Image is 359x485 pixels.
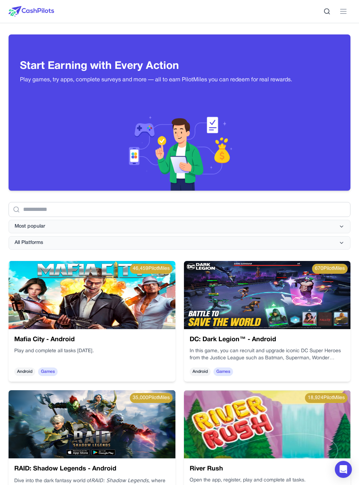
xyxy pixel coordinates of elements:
span: Android [14,367,35,376]
img: River Rush [184,390,351,458]
h3: Start Earning with Every Action [20,60,292,73]
div: Play and complete all tasks [DATE]. [14,348,170,362]
span: All Platforms [15,239,43,246]
img: RAID: Shadow Legends - Android [9,390,175,458]
img: CashPilots Logo [9,6,54,17]
div: 18,924 PilotMiles [305,393,348,403]
em: RAID: Shadow Legends [91,478,148,483]
p: Play games, try apps, complete surveys and more — all to earn PilotMiles you can redeem for real ... [20,76,292,84]
img: Mafia City - Android [9,261,175,329]
span: Games [38,367,58,376]
p: In this game, you can recruit and upgrade iconic DC Super Heroes from the Justice League such as ... [190,348,345,362]
h3: Mafia City - Android [14,335,170,345]
div: 35,000 PilotMiles [130,393,173,403]
h3: RAID: Shadow Legends - Android [14,464,170,474]
span: Games [213,367,233,376]
button: All Platforms [9,236,350,250]
div: 670 PilotMiles [312,264,348,274]
h3: River Rush [190,464,345,474]
img: Header decoration [125,113,234,191]
span: Android [190,367,211,376]
div: 46,459 PilotMiles [130,264,173,274]
button: Most popular [9,220,350,233]
div: Open Intercom Messenger [335,461,352,478]
span: Most popular [15,223,45,230]
img: DC: Dark Legion™ - Android [184,261,351,329]
h3: DC: Dark Legion™ - Android [190,335,345,345]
